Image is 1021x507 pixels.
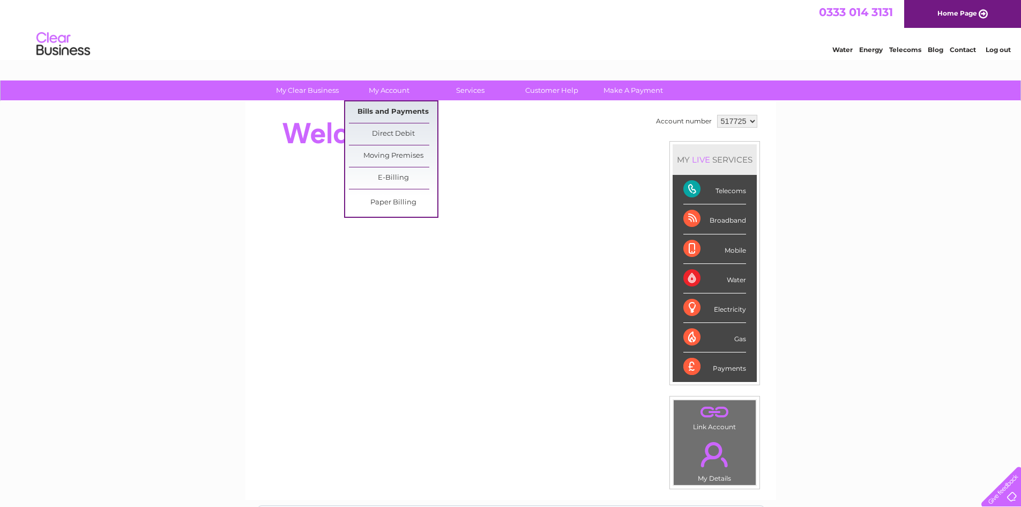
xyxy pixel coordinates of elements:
a: Make A Payment [589,80,677,100]
img: logo.png [36,28,91,61]
div: Payments [683,352,746,381]
div: MY SERVICES [673,144,757,175]
a: . [676,436,753,473]
a: . [676,403,753,422]
a: Water [832,46,853,54]
div: Water [683,264,746,293]
div: Mobile [683,234,746,264]
a: Direct Debit [349,123,437,145]
a: Services [426,80,515,100]
a: Log out [986,46,1011,54]
a: Customer Help [508,80,596,100]
a: Energy [859,46,883,54]
td: Account number [653,112,714,130]
div: Gas [683,323,746,352]
a: Telecoms [889,46,921,54]
div: Clear Business is a trading name of Verastar Limited (registered in [GEOGRAPHIC_DATA] No. 3667643... [258,6,764,52]
a: Moving Premises [349,145,437,167]
div: Telecoms [683,175,746,204]
a: E-Billing [349,167,437,189]
div: Electricity [683,293,746,323]
a: 0333 014 3131 [819,5,893,19]
a: My Account [345,80,433,100]
a: Bills and Payments [349,101,437,123]
td: Link Account [673,400,756,433]
td: My Details [673,433,756,486]
a: Blog [928,46,943,54]
a: My Clear Business [263,80,352,100]
a: Paper Billing [349,192,437,214]
div: LIVE [690,155,712,165]
a: Contact [950,46,976,54]
div: Broadband [683,204,746,234]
